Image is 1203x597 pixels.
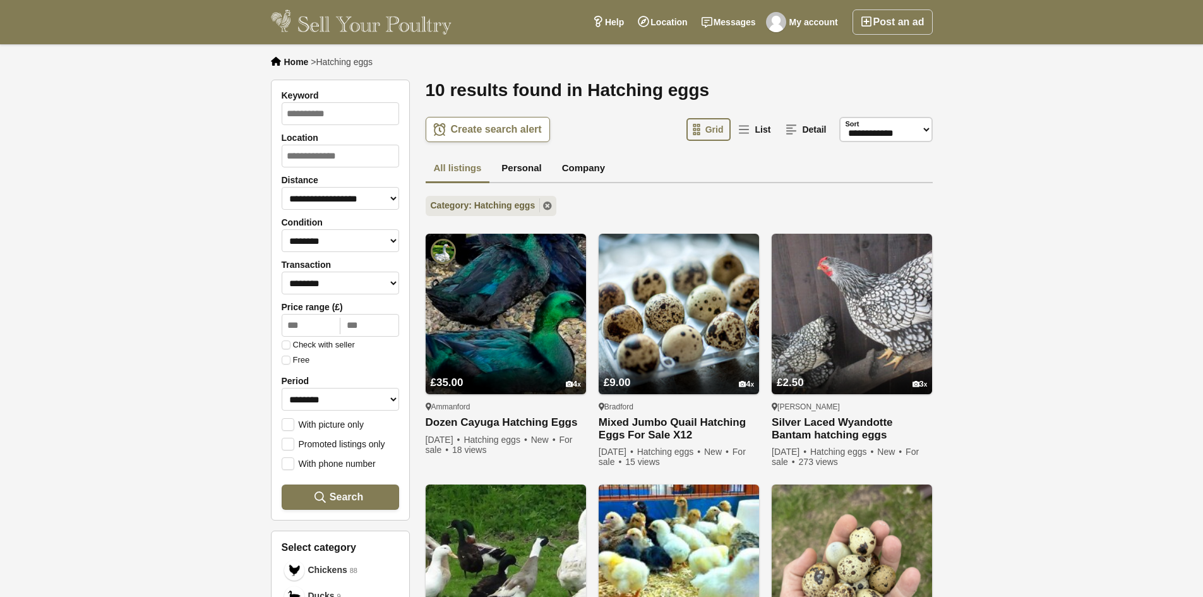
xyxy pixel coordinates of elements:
[282,217,399,227] label: Condition
[802,124,826,135] span: Detail
[755,124,770,135] span: List
[772,234,932,394] img: Silver Laced Wyandotte Bantam hatching eggs
[599,447,746,467] span: For sale
[732,118,778,141] a: List
[316,57,373,67] span: Hatching eggs
[772,416,932,442] a: Silver Laced Wyandotte Bantam hatching eggs
[282,90,399,100] label: Keyword
[288,564,301,577] img: Chickens
[426,353,586,394] a: £35.00 4
[739,380,754,389] div: 4
[554,155,613,184] a: Company
[599,447,635,457] span: [DATE]
[913,380,928,389] div: 3
[772,353,932,394] a: £2.50 3
[599,234,759,394] img: Mixed Jumbo Quail Hatching Eggs For Sale X12
[350,565,357,576] em: 88
[772,447,919,467] span: For sale
[686,118,731,141] a: Grid
[311,57,373,67] li: >
[282,438,385,449] label: Promoted listings only
[877,447,903,457] span: New
[637,447,702,457] span: Hatching eggs
[330,491,363,503] span: Search
[704,447,730,457] span: New
[566,380,581,389] div: 4
[426,402,586,412] div: Ammanford
[282,376,399,386] label: Period
[777,377,804,389] span: £2.50
[464,435,528,445] span: Hatching eggs
[846,119,859,130] label: Sort
[426,155,490,184] a: All listings
[625,457,659,467] span: 15 views
[308,564,347,577] span: Chickens
[779,118,834,141] a: Detail
[451,123,542,136] span: Create search alert
[426,435,462,445] span: [DATE]
[271,9,452,35] img: Sell Your Poultry
[284,57,309,67] a: Home
[799,457,838,467] span: 273 views
[426,435,573,455] span: For sale
[282,133,399,143] label: Location
[282,457,376,469] label: With phone number
[695,9,763,35] a: Messages
[772,447,808,457] span: [DATE]
[631,9,694,35] a: Location
[426,416,586,430] a: Dozen Cayuga Hatching Eggs
[810,447,875,457] span: Hatching eggs
[426,80,933,101] h1: 10 results found in Hatching eggs
[282,175,399,185] label: Distance
[763,9,845,35] a: My account
[282,485,399,510] button: Search
[531,435,557,445] span: New
[426,117,550,142] a: Create search alert
[431,239,456,264] img: Wernolau Warrens
[282,302,399,312] label: Price range (£)
[282,260,399,270] label: Transaction
[853,9,933,35] a: Post an ad
[452,445,486,455] span: 18 views
[282,557,399,583] a: Chickens Chickens 88
[282,341,355,349] label: Check with seller
[426,196,557,216] a: Category: Hatching eggs
[599,416,759,442] a: Mixed Jumbo Quail Hatching Eggs For Sale X12
[282,418,364,430] label: With picture only
[426,234,586,394] img: Dozen Cayuga Hatching Eggs
[766,12,786,32] img: Gracie's Farm
[282,541,399,553] h3: Select category
[599,353,759,394] a: £9.00 4
[585,9,631,35] a: Help
[599,402,759,412] div: Bradford
[431,377,464,389] span: £35.00
[772,402,932,412] div: [PERSON_NAME]
[604,377,631,389] span: £9.00
[705,124,724,135] span: Grid
[282,356,310,365] label: Free
[493,155,549,184] a: Personal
